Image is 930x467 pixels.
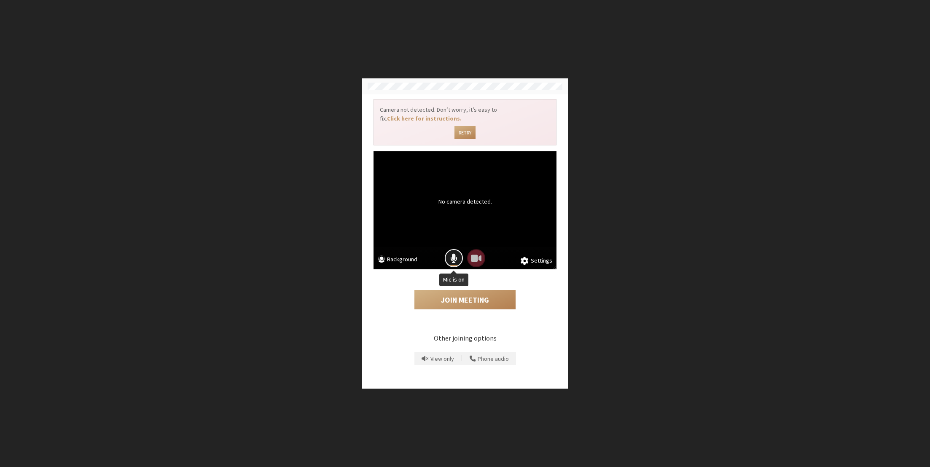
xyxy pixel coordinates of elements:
[467,352,512,365] button: Use your phone for mic and speaker while you view the meeting on this device.
[414,290,516,309] button: Join Meeting
[521,256,552,266] button: Settings
[438,197,492,206] p: No camera detected.
[478,356,509,362] span: Phone audio
[387,115,462,122] a: Click here for instructions.
[467,249,485,267] button: No camera detected.
[445,249,463,267] button: Mic is on
[419,352,457,365] button: Prevent echo when there is already an active mic and speaker in the room.
[378,255,417,266] button: Background
[430,356,454,362] span: View only
[454,126,475,140] button: Retry
[461,353,462,364] span: |
[380,105,550,123] p: Camera not detected. Don’t worry, it’s easy to fix.
[374,333,556,343] p: Other joining options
